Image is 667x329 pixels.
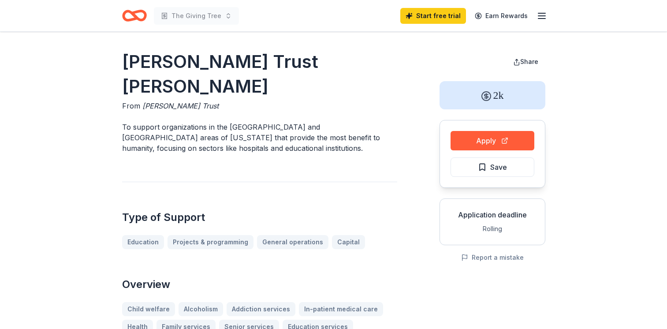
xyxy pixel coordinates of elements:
a: General operations [257,235,328,249]
span: The Giving Tree [171,11,221,21]
button: Share [506,53,545,71]
a: Earn Rewards [470,8,533,24]
p: To support organizations in the [GEOGRAPHIC_DATA] and [GEOGRAPHIC_DATA] areas of [US_STATE] that ... [122,122,397,153]
button: The Giving Tree [154,7,239,25]
button: Apply [451,131,534,150]
a: Home [122,5,147,26]
div: 2k [440,81,545,109]
div: Rolling [447,224,538,234]
button: Save [451,157,534,177]
button: Report a mistake [461,252,524,263]
a: Capital [332,235,365,249]
span: [PERSON_NAME] Trust [142,101,219,110]
span: Save [490,161,507,173]
span: Share [520,58,538,65]
h2: Overview [122,277,397,292]
a: Start free trial [400,8,466,24]
a: Education [122,235,164,249]
h1: [PERSON_NAME] Trust [PERSON_NAME] [122,49,397,99]
h2: Type of Support [122,210,397,224]
a: Projects & programming [168,235,253,249]
div: From [122,101,397,111]
div: Application deadline [447,209,538,220]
